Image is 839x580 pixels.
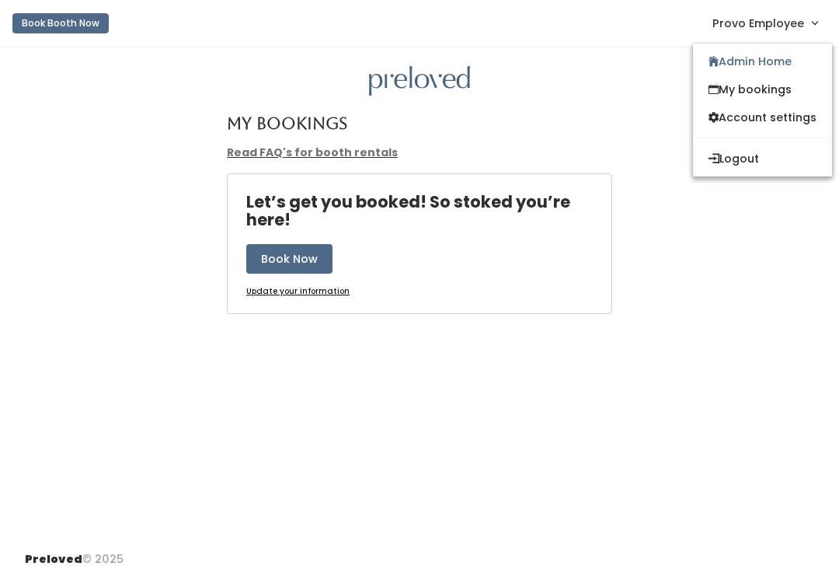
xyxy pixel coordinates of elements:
[697,6,833,40] a: Provo Employee
[369,66,470,96] img: preloved logo
[25,551,82,567] span: Preloved
[25,539,124,568] div: © 2025
[12,6,109,40] a: Book Booth Now
[693,103,832,131] a: Account settings
[246,285,350,297] u: Update your information
[246,286,350,298] a: Update your information
[12,13,109,33] button: Book Booth Now
[227,114,347,132] h4: My Bookings
[227,145,398,160] a: Read FAQ's for booth rentals
[246,244,332,274] button: Book Now
[246,193,611,229] h4: Let’s get you booked! So stoked you’re here!
[693,75,832,103] a: My bookings
[693,47,832,75] a: Admin Home
[693,145,832,173] button: Logout
[712,15,804,32] span: Provo Employee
